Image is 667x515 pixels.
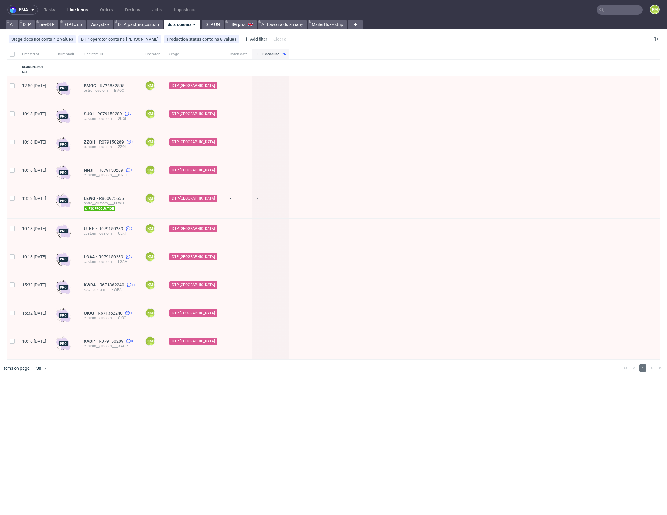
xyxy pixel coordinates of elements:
a: Jobs [149,5,165,15]
span: - [230,140,247,153]
span: 1 [639,364,646,372]
span: - [257,339,284,352]
span: Stage [11,37,24,42]
a: All [6,20,18,29]
a: R079150289 [98,226,124,231]
span: 15:32 [DATE] [22,311,46,315]
span: Thumbnail [56,52,74,57]
span: 10:18 [DATE] [22,339,46,344]
span: DTP-[GEOGRAPHIC_DATA] [172,167,215,173]
a: R726882505 [100,83,126,88]
a: 11 [125,282,135,287]
span: Batch date [230,52,247,57]
div: Add filter [242,34,269,44]
span: DTP-[GEOGRAPHIC_DATA] [172,83,215,88]
span: - [230,226,247,239]
span: 3 [132,140,133,144]
figcaption: KM [146,166,154,174]
span: - [230,311,247,324]
span: contains [108,37,126,42]
img: pro-icon.017ec5509f39f3e742e3.png [56,193,71,208]
a: R079150289 [97,111,123,116]
span: 12:50 [DATE] [22,83,46,88]
span: DTP-[GEOGRAPHIC_DATA] [172,226,215,231]
a: KWRA [84,282,99,287]
span: DTP-[GEOGRAPHIC_DATA] [172,254,215,259]
figcaption: KM [146,337,154,345]
span: - [230,111,247,125]
div: kpc__custom____KWRA [84,287,135,292]
a: do zrobienia [164,20,200,29]
img: pro-icon.017ec5509f39f3e742e3.png [56,137,71,152]
div: [PERSON_NAME] [126,37,159,42]
figcaption: KM [146,224,154,233]
span: - [230,196,247,211]
span: does not contain [24,37,57,42]
span: - [230,339,247,352]
a: 3 [124,254,133,259]
div: ostro__custom____LEWO [84,201,135,206]
a: R079150289 [98,254,124,259]
img: pro-icon.017ec5509f39f3e742e3.png [56,165,71,180]
img: pro-icon.017ec5509f39f3e742e3.png [56,252,71,267]
span: SUOI [84,111,97,116]
a: R671362240 [98,311,124,315]
a: Tasks [40,5,59,15]
a: R079150289 [99,140,125,144]
a: R079150289 [98,168,124,173]
span: DTP-[GEOGRAPHIC_DATA] [172,196,215,201]
span: DTP-[GEOGRAPHIC_DATA] [172,310,215,316]
span: Created at [22,52,46,57]
a: BMOC [84,83,100,88]
a: LEWO [84,196,99,201]
div: custom__custom____QIOQ [84,315,135,320]
a: DTP UN [202,20,224,29]
figcaption: KM [146,281,154,289]
a: LGAA [84,254,98,259]
a: 3 [123,111,132,116]
a: QIOQ [84,311,98,315]
figcaption: KM [146,110,154,118]
a: 3 [124,168,133,173]
span: DTP deadline [257,52,279,57]
span: DTP-[GEOGRAPHIC_DATA] [172,111,215,117]
span: 3 [131,339,133,344]
a: Mailer Box - strip [308,20,347,29]
a: NNJF [84,168,98,173]
a: Impositions [170,5,200,15]
span: - [257,83,284,96]
a: 11 [124,311,134,315]
img: pro-icon.017ec5509f39f3e742e3.png [56,109,71,124]
figcaption: KM [650,5,659,14]
span: 13:13 [DATE] [22,196,46,201]
span: DTP operator [81,37,108,42]
span: 10:18 [DATE] [22,226,46,231]
span: Operator [145,52,160,57]
span: DTP-[GEOGRAPHIC_DATA] [172,338,215,344]
a: DTP to do [60,20,86,29]
span: - [230,83,247,96]
a: XAOP [84,339,99,344]
a: R860975655 [99,196,125,201]
span: Line item ID [84,52,135,57]
div: Clear all [272,35,290,43]
span: fsc production [84,206,115,211]
a: Orders [96,5,117,15]
span: ZZQH [84,140,99,144]
span: Items on page: [2,365,30,371]
a: 3 [125,140,133,144]
span: 15:32 [DATE] [22,282,46,287]
a: Line Items [64,5,91,15]
img: pro-icon.017ec5509f39f3e742e3.png [56,308,71,323]
button: pma [7,5,38,15]
figcaption: KM [146,81,154,90]
a: HSG prod 🇬🇧 [225,20,257,29]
